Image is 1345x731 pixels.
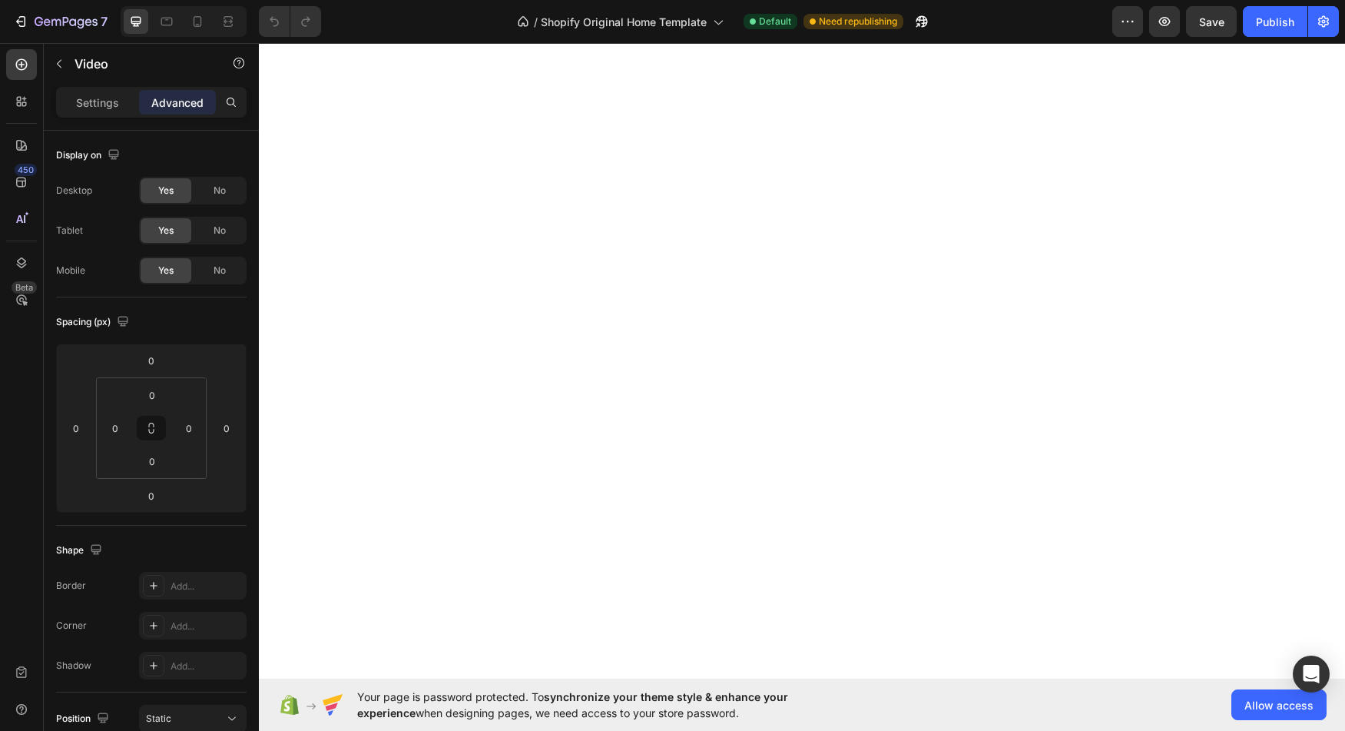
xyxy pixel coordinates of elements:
[819,15,897,28] span: Need republishing
[65,417,88,440] input: 0
[56,312,132,333] div: Spacing (px)
[136,349,167,372] input: 0
[56,579,86,593] div: Border
[177,417,200,440] input: 0px
[1199,15,1224,28] span: Save
[56,540,105,561] div: Shape
[1293,656,1330,693] div: Open Intercom Messenger
[104,417,127,440] input: 0px
[214,264,226,277] span: No
[357,690,788,719] span: synchronize your theme style & enhance your experience
[6,6,114,37] button: 7
[137,450,167,473] input: 0px
[215,417,238,440] input: 0
[136,484,167,507] input: 0
[534,14,538,30] span: /
[146,713,171,724] span: Static
[1231,689,1327,720] button: Allow access
[56,145,123,166] div: Display on
[137,384,167,407] input: 0px
[1186,6,1237,37] button: Save
[1244,697,1314,713] span: Allow access
[259,6,321,37] div: Undo/Redo
[357,689,848,721] span: Your page is password protected. To when designing pages, we need access to your store password.
[158,224,174,238] span: Yes
[15,164,37,176] div: 450
[151,95,204,111] p: Advanced
[1256,14,1294,30] div: Publish
[158,264,174,277] span: Yes
[76,95,119,111] p: Settings
[759,15,791,28] span: Default
[171,660,243,673] div: Add...
[541,14,707,30] span: Shopify Original Home Template
[214,184,226,198] span: No
[1243,6,1307,37] button: Publish
[56,224,83,238] div: Tablet
[56,184,92,198] div: Desktop
[56,709,112,729] div: Position
[171,580,243,593] div: Add...
[171,620,243,633] div: Add...
[56,619,87,633] div: Corner
[12,281,37,294] div: Beta
[214,224,226,238] span: No
[259,43,1345,679] iframe: Design area
[75,55,205,73] p: Video
[158,184,174,198] span: Yes
[56,659,91,673] div: Shadow
[56,264,85,277] div: Mobile
[101,12,108,31] p: 7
